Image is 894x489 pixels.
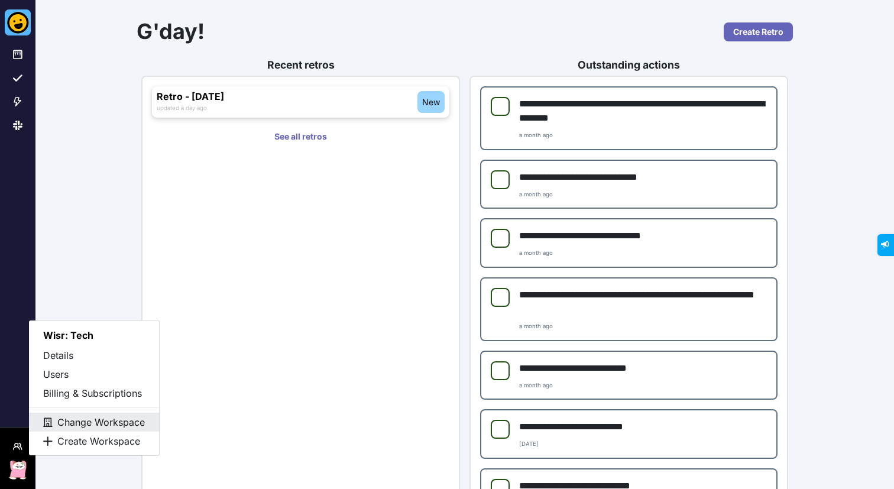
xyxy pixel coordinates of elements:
[29,346,159,365] button: Details
[157,91,417,102] h3: Retro - [DATE]
[137,19,629,44] h1: G'day!
[519,382,553,388] small: a month ago
[152,86,449,118] a: Retro - [DATE]newupdated a day ago
[5,9,31,35] img: Better
[519,250,553,256] small: a month ago
[157,105,207,111] small: updated a day ago
[519,132,553,138] small: a month ago
[519,323,553,329] small: a month ago
[141,59,460,71] h3: Recent retros
[8,461,27,480] img: User
[29,384,159,403] button: Billing & Subscriptions
[29,365,159,384] button: Users
[152,127,449,146] a: See all retros
[29,432,159,451] button: Create Workspace
[29,325,159,346] h6: Wisr: Tech
[13,442,22,451] i: Workspace Menu
[469,59,788,71] h3: Outstanding actions
[8,4,15,11] span: 
[422,96,440,108] span: new
[519,441,539,447] small: [DATE]
[724,22,793,41] a: Create Retro
[13,451,22,461] span: Workspace Menu
[519,191,553,197] small: a month ago
[8,437,27,456] button: Workspace Menu
[29,413,159,432] button: Change Workspace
